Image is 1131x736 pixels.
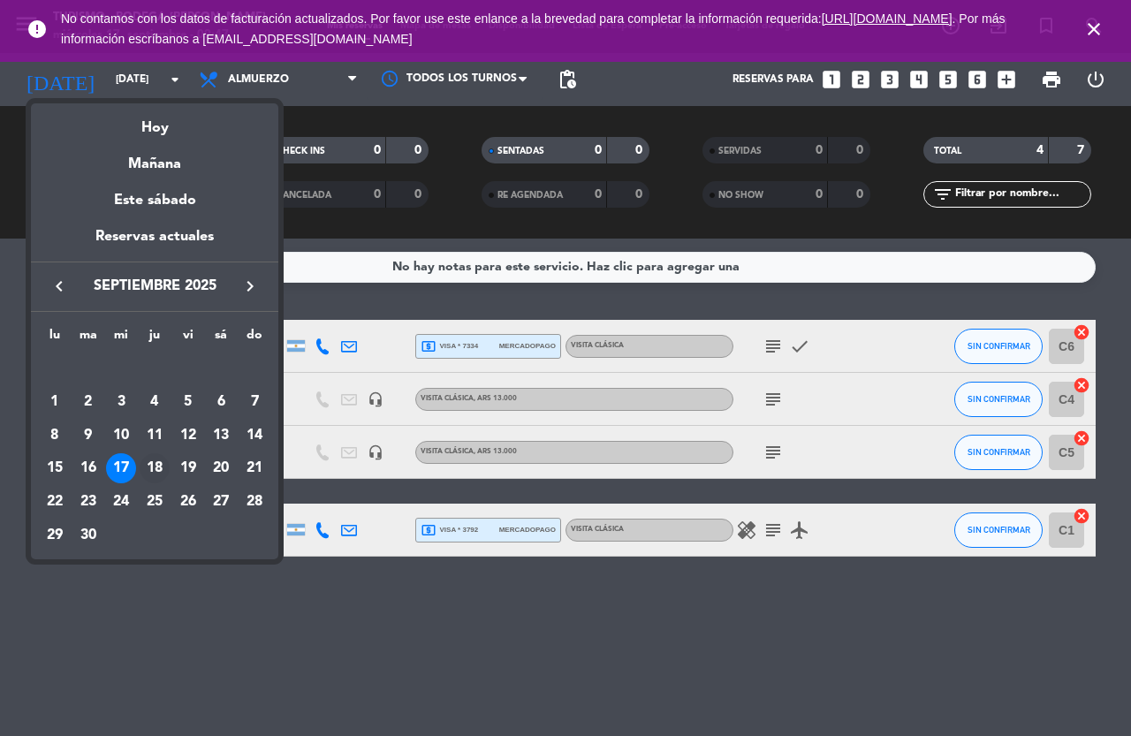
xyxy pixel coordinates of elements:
div: 23 [73,487,103,517]
td: 3 de septiembre de 2025 [104,385,138,419]
div: 17 [106,453,136,483]
div: 24 [106,487,136,517]
td: SEP. [38,352,271,385]
td: 13 de septiembre de 2025 [205,419,239,452]
td: 19 de septiembre de 2025 [171,451,205,485]
td: 20 de septiembre de 2025 [205,451,239,485]
th: martes [72,325,105,353]
td: 4 de septiembre de 2025 [138,385,171,419]
div: 8 [40,421,70,451]
div: 26 [173,487,203,517]
div: 10 [106,421,136,451]
th: lunes [38,325,72,353]
td: 8 de septiembre de 2025 [38,419,72,452]
div: Hoy [31,103,278,140]
td: 18 de septiembre de 2025 [138,451,171,485]
div: 13 [206,421,236,451]
div: 19 [173,453,203,483]
div: 6 [206,387,236,417]
td: 23 de septiembre de 2025 [72,485,105,519]
td: 15 de septiembre de 2025 [38,451,72,485]
div: 14 [239,421,269,451]
div: 11 [140,421,170,451]
th: viernes [171,325,205,353]
div: 9 [73,421,103,451]
div: 16 [73,453,103,483]
td: 17 de septiembre de 2025 [104,451,138,485]
button: keyboard_arrow_right [234,275,266,298]
td: 9 de septiembre de 2025 [72,419,105,452]
div: 25 [140,487,170,517]
td: 12 de septiembre de 2025 [171,419,205,452]
td: 24 de septiembre de 2025 [104,485,138,519]
div: 2 [73,387,103,417]
div: Este sábado [31,176,278,225]
div: 3 [106,387,136,417]
span: septiembre 2025 [75,275,234,298]
div: Mañana [31,140,278,176]
th: domingo [238,325,271,353]
div: 4 [140,387,170,417]
div: Reservas actuales [31,225,278,262]
th: miércoles [104,325,138,353]
i: keyboard_arrow_right [239,276,261,297]
td: 14 de septiembre de 2025 [238,419,271,452]
td: 29 de septiembre de 2025 [38,519,72,552]
th: sábado [205,325,239,353]
div: 7 [239,387,269,417]
td: 27 de septiembre de 2025 [205,485,239,519]
td: 2 de septiembre de 2025 [72,385,105,419]
td: 11 de septiembre de 2025 [138,419,171,452]
td: 25 de septiembre de 2025 [138,485,171,519]
div: 30 [73,520,103,550]
div: 5 [173,387,203,417]
td: 6 de septiembre de 2025 [205,385,239,419]
div: 29 [40,520,70,550]
div: 22 [40,487,70,517]
td: 30 de septiembre de 2025 [72,519,105,552]
div: 21 [239,453,269,483]
td: 28 de septiembre de 2025 [238,485,271,519]
th: jueves [138,325,171,353]
div: 20 [206,453,236,483]
i: keyboard_arrow_left [49,276,70,297]
td: 22 de septiembre de 2025 [38,485,72,519]
div: 27 [206,487,236,517]
div: 1 [40,387,70,417]
div: 15 [40,453,70,483]
div: 18 [140,453,170,483]
td: 1 de septiembre de 2025 [38,385,72,419]
td: 21 de septiembre de 2025 [238,451,271,485]
td: 16 de septiembre de 2025 [72,451,105,485]
button: keyboard_arrow_left [43,275,75,298]
div: 12 [173,421,203,451]
td: 26 de septiembre de 2025 [171,485,205,519]
div: 28 [239,487,269,517]
td: 10 de septiembre de 2025 [104,419,138,452]
td: 7 de septiembre de 2025 [238,385,271,419]
td: 5 de septiembre de 2025 [171,385,205,419]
